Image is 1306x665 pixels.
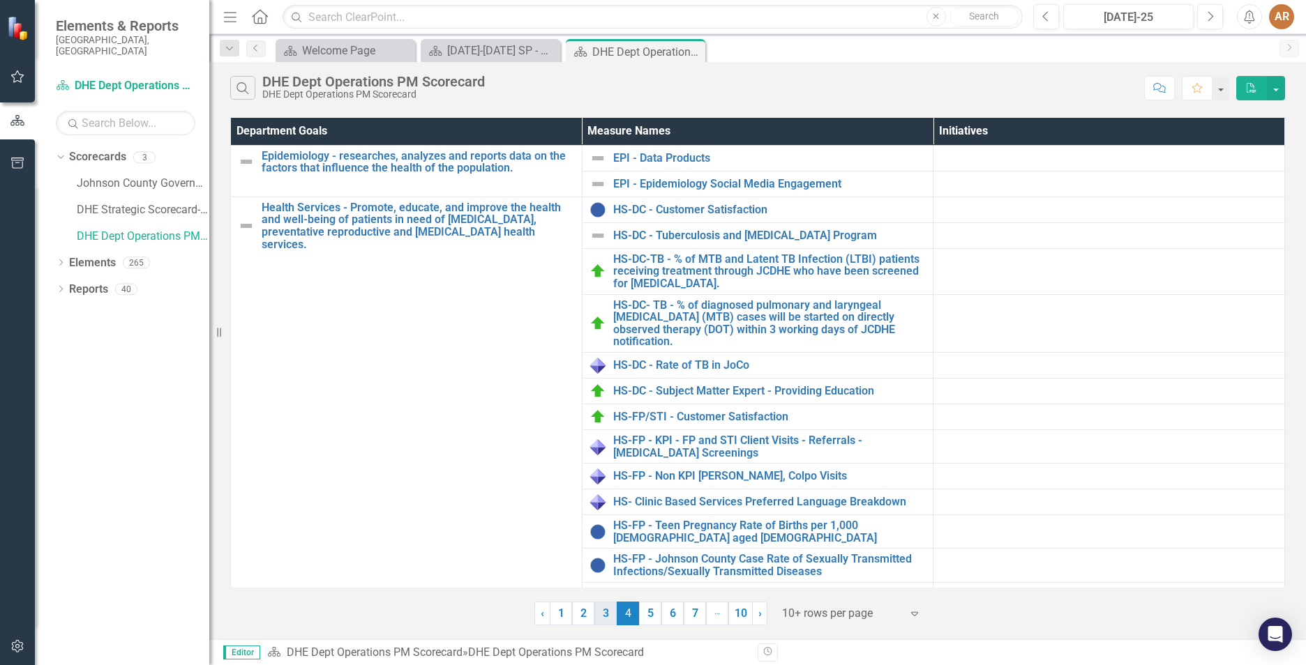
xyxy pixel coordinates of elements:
a: 1 [550,602,572,625]
a: HS- Clinic Based Services Preferred Language Breakdown [613,496,926,508]
img: On Target [590,263,606,280]
input: Search Below... [56,111,195,135]
a: Welcome Page [279,42,412,59]
a: HS-DC - Subject Matter Expert - Providing Education [613,385,926,397]
a: DHE Dept Operations PM Scorecard [77,229,209,245]
div: 40 [115,283,137,295]
span: 4 [617,602,639,625]
img: Data Only [590,468,606,484]
a: Epidemiology - researches, analyzes and reports data on the factors that influence the health of ... [262,150,575,174]
a: 7 [684,602,706,625]
div: Welcome Page [302,42,412,59]
img: No Information [590,201,606,218]
a: HS-FP - [DEMOGRAPHIC_DATA] Screened for [MEDICAL_DATA] Age [DEMOGRAPHIC_DATA] [613,587,926,611]
a: EPI - Epidemiology Social Media Engagement [613,178,926,190]
a: DHE Strategic Scorecard-Current Year's Plan [77,202,209,218]
a: 3 [594,602,617,625]
img: Data Only [590,357,606,374]
img: On Target [590,315,606,332]
a: Elements [69,255,116,271]
img: Not Defined [590,227,606,244]
span: Search [969,10,999,22]
a: Johnson County Government [77,176,209,192]
button: [DATE]-25 [1063,4,1194,29]
td: Double-Click to Edit Right Click for Context Menu [582,171,933,197]
div: 265 [123,257,150,268]
img: On Target [590,383,606,399]
a: HS-DC - Tuberculosis and [MEDICAL_DATA] Program [613,229,926,242]
a: HS-FP - Johnson County Case Rate of Sexually Transmitted Infections/Sexually Transmitted Diseases [613,553,926,577]
a: HS-FP - Non KPI [PERSON_NAME], Colpo Visits [613,470,926,482]
a: HS-FP - KPI - FP and STI Client Visits - Referrals -[MEDICAL_DATA] Screenings [613,434,926,459]
img: Not Defined [590,176,606,192]
span: Editor [223,645,260,659]
td: Double-Click to Edit Right Click for Context Menu [582,294,933,352]
td: Double-Click to Edit Right Click for Context Menu [582,197,933,222]
img: Data Only [590,494,606,510]
div: DHE Dept Operations PM Scorecard [262,89,485,100]
td: Double-Click to Edit Right Click for Context Menu [582,379,933,404]
span: › [758,606,762,620]
small: [GEOGRAPHIC_DATA], [GEOGRAPHIC_DATA] [56,34,195,57]
img: On Target [590,408,606,425]
a: HS-DC- TB - % of diagnosed pulmonary and laryngeal [MEDICAL_DATA] (MTB) cases will be started on ... [613,299,926,348]
img: No Information [590,523,606,540]
button: Search [950,7,1019,26]
img: ClearPoint Strategy [7,16,31,40]
a: HS-DC - Customer Satisfaction [613,204,926,216]
a: Scorecards [69,149,126,165]
img: Data Only [590,438,606,455]
td: Double-Click to Edit Right Click for Context Menu [582,515,933,549]
td: Double-Click to Edit Right Click for Context Menu [582,222,933,248]
td: Double-Click to Edit Right Click for Context Menu [582,353,933,379]
div: DHE Dept Operations PM Scorecard [262,74,485,89]
img: Not Defined [238,153,255,170]
a: DHE Dept Operations PM Scorecard [287,645,463,659]
a: [DATE]-[DATE] SP - Current Year Annual Plan Report [424,42,557,59]
img: Not Defined [238,217,255,234]
div: DHE Dept Operations PM Scorecard [468,645,644,659]
button: AR [1269,4,1294,29]
td: Double-Click to Edit Right Click for Context Menu [231,145,583,197]
a: 5 [639,602,661,625]
span: Elements & Reports [56,17,195,34]
a: Reports [69,282,108,298]
a: HS-FP - Teen Pregnancy Rate of Births per 1,000 [DEMOGRAPHIC_DATA] aged [DEMOGRAPHIC_DATA] [613,519,926,544]
a: 2 [572,602,594,625]
td: Double-Click to Edit Right Click for Context Menu [582,489,933,515]
a: HS-FP/STI - Customer Satisfaction [613,411,926,423]
a: DHE Dept Operations PM Scorecard [56,78,195,94]
a: EPI - Data Products [613,152,926,165]
td: Double-Click to Edit Right Click for Context Menu [582,549,933,582]
td: Double-Click to Edit Right Click for Context Menu [582,145,933,171]
span: ‹ [541,606,544,620]
img: Not Defined [590,150,606,167]
input: Search ClearPoint... [283,5,1023,29]
td: Double-Click to Edit Right Click for Context Menu [582,404,933,430]
td: Double-Click to Edit Right Click for Context Menu [582,464,933,489]
a: HS-DC-TB - % of MTB and Latent TB Infection (LTBI) patients receiving treatment through JCDHE who... [613,253,926,290]
a: Health Services - Promote, educate, and improve the health and well-being of patients in need of ... [262,201,575,250]
td: Double-Click to Edit Right Click for Context Menu [582,582,933,616]
div: Open Intercom Messenger [1259,618,1292,651]
div: DHE Dept Operations PM Scorecard [592,43,702,61]
div: [DATE]-25 [1068,9,1189,26]
div: 3 [133,151,156,163]
a: HS-DC - Rate of TB in JoCo [613,359,926,372]
a: 6 [661,602,684,625]
td: Double-Click to Edit Right Click for Context Menu [582,430,933,464]
div: [DATE]-[DATE] SP - Current Year Annual Plan Report [447,42,557,59]
a: 10 [728,602,753,625]
img: No Information [590,557,606,574]
div: » [267,645,747,661]
td: Double-Click to Edit Right Click for Context Menu [582,248,933,294]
